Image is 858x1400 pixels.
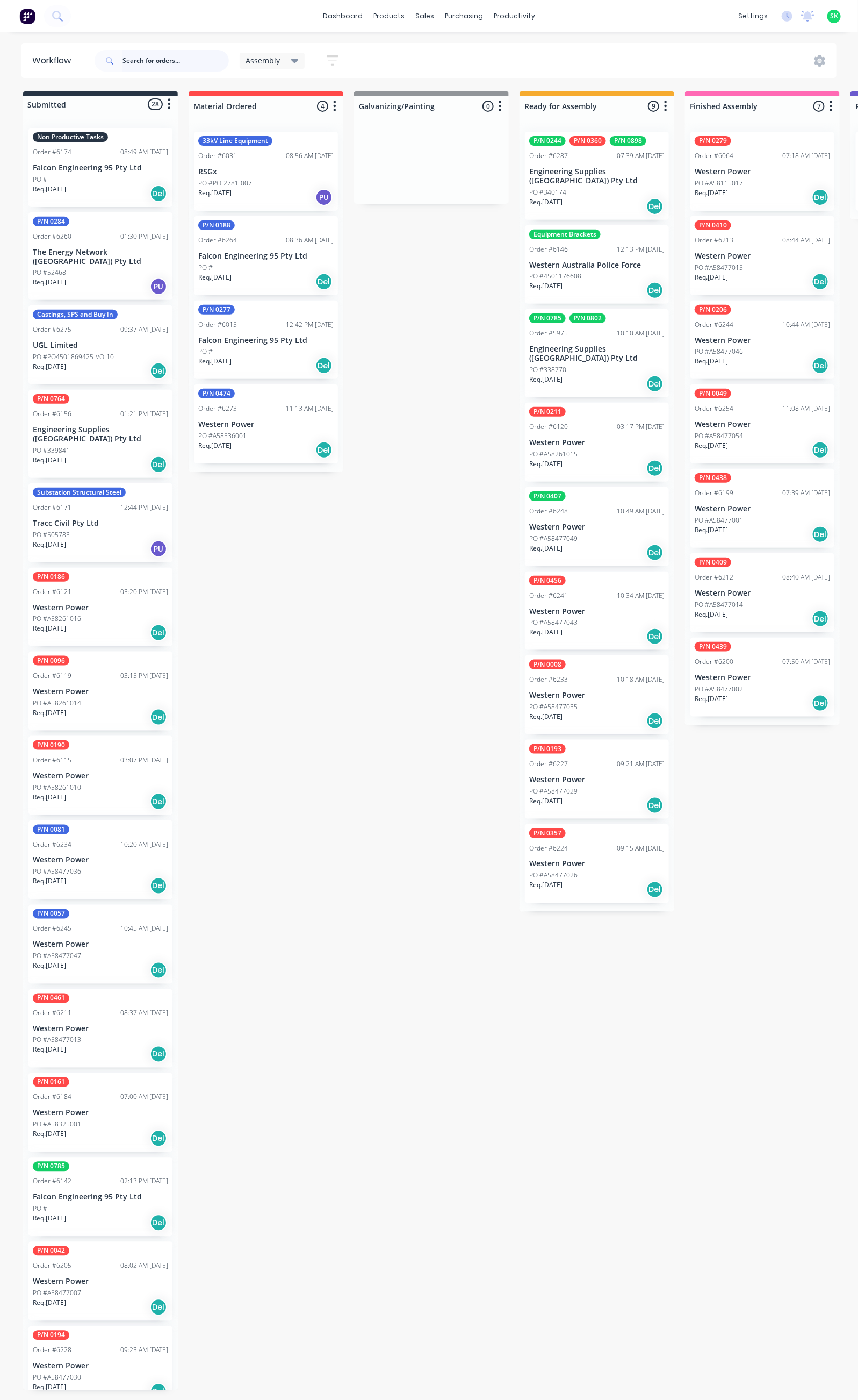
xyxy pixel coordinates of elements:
[33,671,71,681] div: Order #6119
[695,188,728,198] p: Req. [DATE]
[198,320,237,330] div: Order #6015
[33,1092,71,1102] div: Order #6184
[695,657,733,667] div: Order #6200
[529,188,566,197] p: PO #340174
[617,591,665,601] div: 10:34 AM [DATE]
[646,282,664,299] div: Del
[695,136,731,146] div: P/N 0279
[28,390,172,478] div: P/N 0764Order #615601:21 PM [DATE]Engineering Supplies ([GEOGRAPHIC_DATA]) Pty LtdPO #339841Req.[...
[28,905,172,984] div: P/N 0057Order #624510:45 AM [DATE]Western PowerPO #A58477047Req.[DATE]Del
[33,1214,66,1224] p: Req. [DATE]
[33,310,118,319] div: Castings, SPS and Buy In
[695,336,830,345] p: Western Power
[525,132,669,220] div: P/N 0244P/N 0360P/N 0898Order #628707:39 AM [DATE]Engineering Supplies ([GEOGRAPHIC_DATA]) Pty Lt...
[695,404,733,413] div: Order #6254
[646,198,664,215] div: Del
[695,220,731,230] div: P/N 0410
[690,469,834,548] div: P/N 0438Order #619907:39 AM [DATE]Western PowerPO #A58477001Req.[DATE]Del
[368,8,410,24] div: products
[782,573,830,582] div: 08:40 AM [DATE]
[198,151,237,161] div: Order #6031
[529,534,578,544] p: PO #A58477049
[33,540,66,549] p: Req. [DATE]
[194,216,338,295] div: P/N 0188Order #626408:36 AM [DATE]Falcon Engineering 95 Pty LtdPO #Req.[DATE]Del
[529,828,566,838] div: P/N 0357
[782,151,830,161] div: 07:18 AM [DATE]
[733,8,773,24] div: settings
[690,301,834,380] div: P/N 0206Order #624410:44 AM [DATE]Western PowerPO #A58477046Req.[DATE]Del
[529,759,568,769] div: Order #6227
[529,506,568,516] div: Order #6248
[33,1383,66,1392] p: Req. [DATE]
[33,994,69,1003] div: P/N 0461
[529,261,665,270] p: Western Australia Police Force
[33,909,69,919] div: P/N 0057
[33,1346,71,1355] div: Order #6228
[529,407,566,417] div: P/N 0211
[33,248,168,266] p: The Energy Network ([GEOGRAPHIC_DATA]) Pty Ltd
[150,1046,167,1063] div: Del
[690,384,834,463] div: P/N 0049Order #625411:08 AM [DATE]Western PowerPO #A58477054Req.[DATE]Del
[33,961,66,971] p: Req. [DATE]
[33,1077,69,1087] div: P/N 0161
[33,840,71,849] div: Order #6234
[33,924,71,934] div: Order #6245
[695,178,743,188] p: PO #A58115017
[198,167,334,176] p: RSGx
[617,759,665,769] div: 09:21 AM [DATE]
[33,1298,66,1308] p: Req. [DATE]
[33,1331,69,1340] div: P/N 0194
[286,151,334,161] div: 08:56 AM [DATE]
[28,305,172,384] div: Castings, SPS and Buy InOrder #627509:37 AM [DATE]UGL LimitedPO #PO4501869425-VO-10Req.[DATE]Del
[529,230,601,239] div: Equipment Brackets
[150,362,167,380] div: Del
[122,50,229,72] input: Search for orders...
[33,708,66,718] p: Req. [DATE]
[150,1299,167,1316] div: Del
[150,185,167,202] div: Del
[286,404,334,413] div: 11:13 AM [DATE]
[33,572,69,582] div: P/N 0186
[695,684,743,694] p: PO #A58477002
[529,881,563,890] p: Req. [DATE]
[33,1204,47,1214] p: PO #
[695,473,731,483] div: P/N 0438
[32,54,76,67] div: Workflow
[150,456,167,473] div: Del
[194,384,338,463] div: P/N 0474Order #627311:13 AM [DATE]Western PowerPO #A58536001Req.[DATE]Del
[33,163,168,173] p: Falcon Engineering 95 Pty Ltd
[529,151,568,161] div: Order #6287
[695,263,743,273] p: PO #A58477015
[120,1009,168,1018] div: 08:37 AM [DATE]
[529,627,563,637] p: Req. [DATE]
[33,1109,168,1118] p: Western Power
[690,638,834,717] div: P/N 0439Order #620007:50 AM [DATE]Western PowerPO #A58477002Req.[DATE]Del
[28,1158,172,1237] div: P/N 0785Order #614202:13 PM [DATE]Falcon Engineering 95 Pty LtdPO #Req.[DATE]Del
[28,1073,172,1152] div: P/N 0161Order #618407:00 AM [DATE]Western PowerPO #A58325001Req.[DATE]Del
[33,446,70,455] p: PO #339841
[33,877,66,887] p: Req. [DATE]
[198,273,232,282] p: Req. [DATE]
[198,188,232,198] p: Req. [DATE]
[33,277,66,287] p: Req. [DATE]
[529,618,578,627] p: PO #A58477043
[198,220,235,230] div: P/N 0188
[33,1177,71,1187] div: Order #6142
[198,404,237,413] div: Order #6273
[695,525,728,535] p: Req. [DATE]
[198,389,235,398] div: P/N 0474
[28,652,172,731] div: P/N 0096Order #611903:15 PM [DATE]Western PowerPO #A58261014Req.[DATE]Del
[690,216,834,295] div: P/N 0410Order #621308:44 AM [DATE]Western PowerPO #A58477015Req.[DATE]Del
[646,544,664,561] div: Del
[198,420,334,429] p: Western Power
[410,8,439,24] div: sales
[812,526,829,543] div: Del
[529,787,578,796] p: PO #A58477029
[695,573,733,582] div: Order #6212
[33,488,126,497] div: Substation Structural Steel
[830,11,838,21] span: SK
[695,441,728,451] p: Req. [DATE]
[150,540,167,558] div: PU
[695,673,830,682] p: Western Power
[120,587,168,597] div: 03:20 PM [DATE]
